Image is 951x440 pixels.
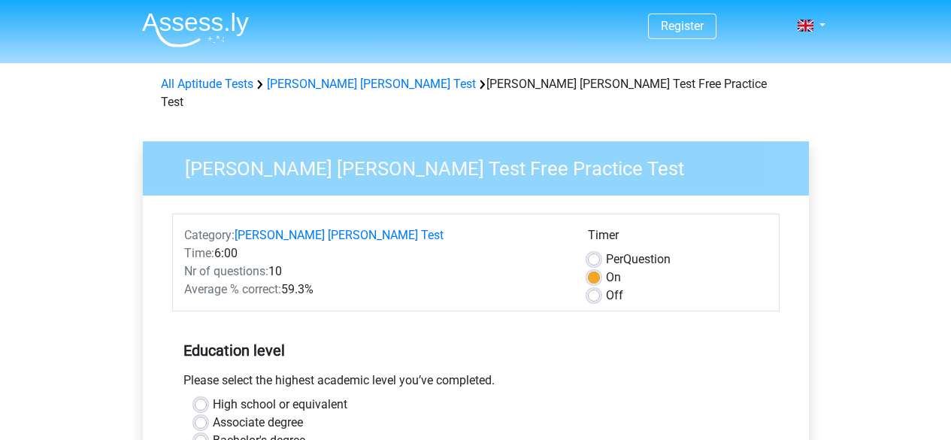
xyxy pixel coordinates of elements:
[235,228,444,242] a: [PERSON_NAME] [PERSON_NAME] Test
[184,264,268,278] span: Nr of questions:
[184,282,281,296] span: Average % correct:
[267,77,476,91] a: [PERSON_NAME] [PERSON_NAME] Test
[173,281,577,299] div: 59.3%
[184,246,214,260] span: Time:
[606,287,623,305] label: Off
[606,252,623,266] span: Per
[142,12,249,47] img: Assessly
[172,372,780,396] div: Please select the highest academic level you’ve completed.
[606,269,621,287] label: On
[173,262,577,281] div: 10
[661,19,704,33] a: Register
[213,396,347,414] label: High school or equivalent
[606,250,671,269] label: Question
[155,75,797,111] div: [PERSON_NAME] [PERSON_NAME] Test Free Practice Test
[184,228,235,242] span: Category:
[161,77,253,91] a: All Aptitude Tests
[173,244,577,262] div: 6:00
[213,414,303,432] label: Associate degree
[588,226,768,250] div: Timer
[183,335,768,366] h5: Education level
[167,151,798,181] h3: [PERSON_NAME] [PERSON_NAME] Test Free Practice Test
